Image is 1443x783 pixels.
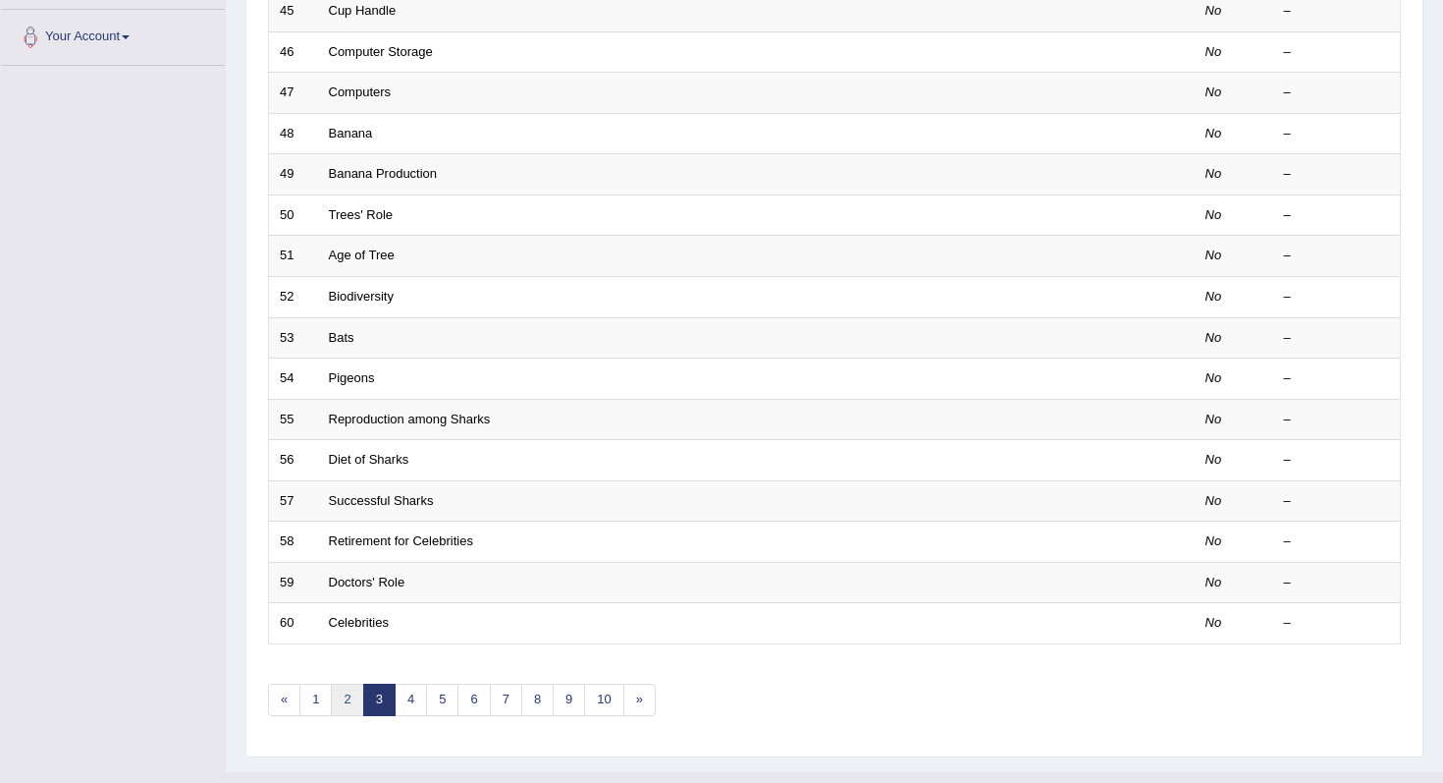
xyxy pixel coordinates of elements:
[1205,3,1222,18] em: No
[1,10,225,59] a: Your Account
[1205,533,1222,548] em: No
[1284,329,1390,348] div: –
[269,562,318,603] td: 59
[329,615,389,630] a: Celebrities
[329,533,473,548] a: Retirement for Celebrities
[329,84,392,99] a: Computers
[457,684,490,716] a: 6
[1284,43,1390,62] div: –
[269,359,318,400] td: 54
[269,236,318,277] td: 51
[584,684,623,716] a: 10
[329,166,438,181] a: Banana Production
[1284,2,1390,21] div: –
[269,154,318,196] td: 49
[329,452,409,467] a: Diet of Sharks
[299,684,332,716] a: 1
[1284,614,1390,633] div: –
[269,440,318,481] td: 56
[329,248,395,262] a: Age of Tree
[269,603,318,644] td: 60
[1284,125,1390,143] div: –
[269,73,318,114] td: 47
[1205,166,1222,181] em: No
[1205,615,1222,630] em: No
[269,522,318,563] td: 58
[1205,575,1222,589] em: No
[1205,207,1222,222] em: No
[269,317,318,359] td: 53
[1284,574,1390,592] div: –
[329,370,375,385] a: Pigeons
[331,684,363,716] a: 2
[1205,412,1222,426] em: No
[1205,452,1222,467] em: No
[268,684,300,716] a: «
[329,330,354,345] a: Bats
[1284,84,1390,102] div: –
[1284,247,1390,265] div: –
[1205,248,1222,262] em: No
[269,399,318,440] td: 55
[1205,126,1222,140] em: No
[1284,492,1390,511] div: –
[521,684,554,716] a: 8
[1284,288,1390,307] div: –
[269,480,318,522] td: 57
[1205,493,1222,508] em: No
[329,126,373,140] a: Banana
[395,684,427,716] a: 4
[363,684,396,716] a: 3
[329,493,434,508] a: Successful Sharks
[269,113,318,154] td: 48
[1205,330,1222,345] em: No
[1284,369,1390,388] div: –
[623,684,656,716] a: »
[1205,289,1222,304] em: No
[269,276,318,317] td: 52
[329,3,397,18] a: Cup Handle
[329,412,491,426] a: Reproduction among Sharks
[1284,206,1390,225] div: –
[1284,532,1390,551] div: –
[490,684,522,716] a: 7
[426,684,458,716] a: 5
[1205,44,1222,59] em: No
[553,684,585,716] a: 9
[1205,84,1222,99] em: No
[1284,411,1390,429] div: –
[1284,451,1390,470] div: –
[269,31,318,73] td: 46
[329,575,405,589] a: Doctors' Role
[1284,165,1390,184] div: –
[329,207,394,222] a: Trees' Role
[329,289,394,304] a: Biodiversity
[269,195,318,236] td: 50
[329,44,433,59] a: Computer Storage
[1205,370,1222,385] em: No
